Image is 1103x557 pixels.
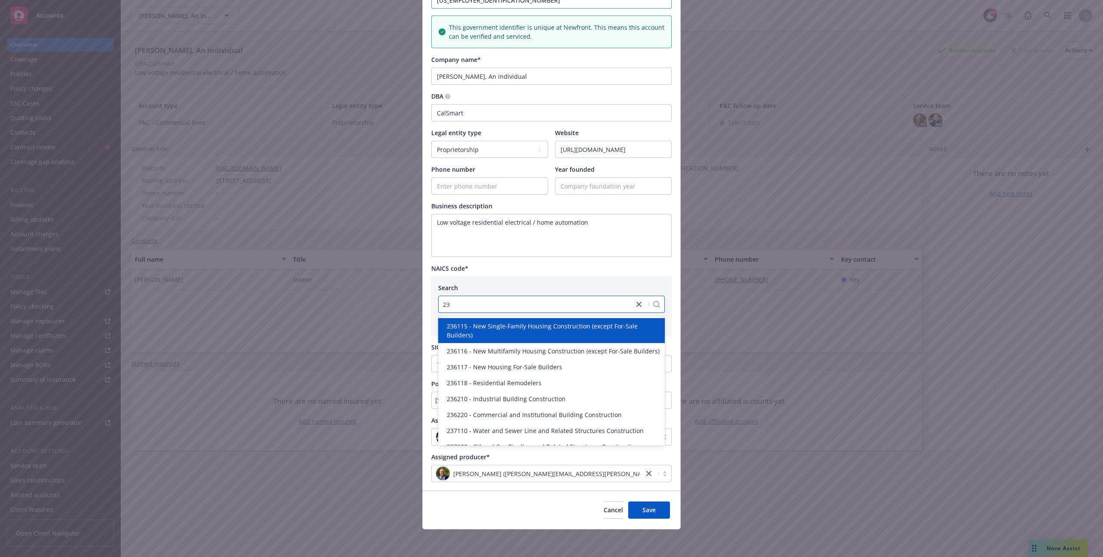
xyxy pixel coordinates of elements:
span: 237110 - Water and Sewer Line and Related Structures Construction [447,426,644,435]
a: close [634,299,644,309]
input: DBA [431,104,672,121]
span: Website [555,129,579,137]
textarea: Enter business description [431,214,672,257]
span: photo[PERSON_NAME] ([PERSON_NAME][EMAIL_ADDRESS][PERSON_NAME][DOMAIN_NAME]) [436,467,639,480]
input: Company foundation year [555,178,671,194]
button: Save [628,501,670,519]
span: 236117 - New Housing For-Sale Builders [447,362,562,371]
span: 236220 - Commercial and Institutional Building Construction [447,410,622,419]
span: Cancel [604,506,623,514]
img: photo [436,467,450,480]
span: Year founded [555,165,595,173]
span: This government identifier is unique at Newfront. This means this account can be verified and ser... [449,23,664,41]
span: Save [642,506,656,514]
span: 237120 - Oil and Gas Pipeline and Related Structures Construction [447,442,639,451]
input: SIC Code [432,356,549,372]
span: Postal address [431,380,475,388]
input: Enter URL [555,141,671,158]
input: Company name [431,68,672,85]
button: Cancel [604,501,623,519]
span: Legal entity type [431,129,481,137]
span: DBA [431,92,443,100]
input: Enter phone number [432,178,548,194]
span: Search [438,284,458,292]
span: Assigned account manager* [431,416,514,424]
span: Phone number [431,165,475,173]
span: SIC code [431,343,456,351]
span: photo[PERSON_NAME] ([PERSON_NAME][EMAIL_ADDRESS][PERSON_NAME][DOMAIN_NAME]) [436,430,639,444]
span: 236118 - Residential Remodelers [447,378,542,387]
a: close [644,468,654,479]
span: Business description [431,202,492,210]
div: [STREET_ADDRESS] [435,396,659,405]
button: [STREET_ADDRESS] [431,392,672,409]
img: photo [436,430,450,444]
span: NAICS code* [431,264,468,272]
span: Company name* [431,56,481,64]
span: 236210 - Industrial Building Construction [447,394,566,403]
span: Assigned producer* [431,453,490,461]
span: 236115 - New Single-Family Housing Construction (except For-Sale Builders) [447,322,660,340]
span: 236116 - New Multifamily Housing Construction (except For-Sale Builders) [447,347,660,356]
span: [PERSON_NAME] ([PERSON_NAME][EMAIL_ADDRESS][PERSON_NAME][DOMAIN_NAME]) [453,469,704,478]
